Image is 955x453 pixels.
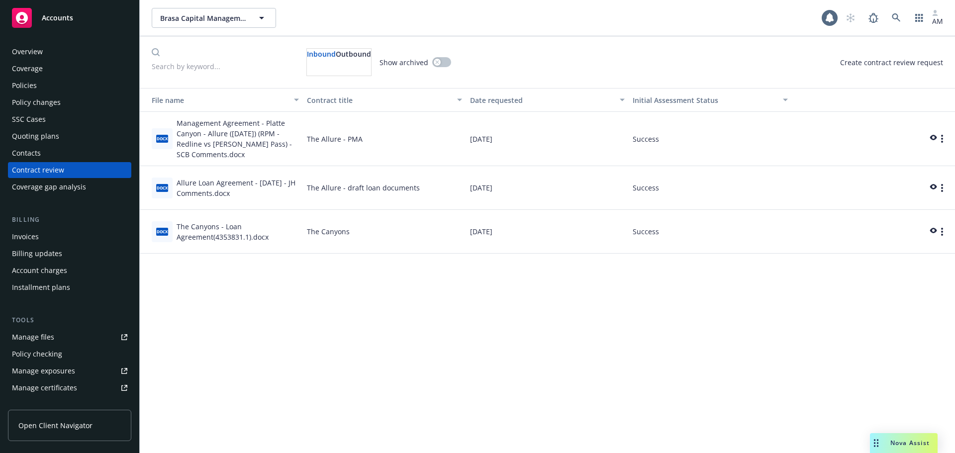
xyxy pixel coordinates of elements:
a: Invoices [8,229,131,245]
span: Show archived [380,57,428,68]
span: Outbound [336,49,371,76]
div: Toggle SortBy [633,95,777,105]
button: Create contract review request [840,48,943,76]
span: docx [156,184,168,191]
span: Inbound [307,49,336,76]
div: Manage certificates [12,380,77,396]
button: Brasa Capital Management, LLC [152,8,276,28]
a: Policy checking [8,346,131,362]
span: docx [156,135,168,142]
svg: Search [152,48,160,56]
button: Nova Assist [870,433,938,453]
input: Search by keyword... [152,56,298,76]
div: Toggle SortBy [144,95,288,105]
div: [DATE] [466,112,629,166]
a: Contacts [8,145,131,161]
div: Account charges [12,263,67,278]
span: Inbound [307,49,336,59]
div: File name [144,95,288,105]
a: more [941,184,943,192]
a: more [941,135,943,143]
a: Manage exposures [8,363,131,379]
div: Tools [8,315,131,325]
div: Overview [12,44,43,60]
a: more [941,228,943,236]
div: [DATE] [466,210,629,254]
div: Policy changes [12,94,61,110]
a: Start snowing [841,8,860,28]
span: Initial Assessment Status [633,95,718,105]
div: [DATE] [466,166,629,210]
div: Date requested [470,95,614,105]
a: Billing updates [8,246,131,262]
span: docx [156,228,168,235]
div: Coverage gap analysis [12,179,86,195]
button: Contract title [303,88,466,112]
a: Coverage [8,61,131,77]
a: Installment plans [8,279,131,295]
div: The Allure - PMA [303,112,466,166]
div: Management Agreement - Platte Canyon - Allure ([DATE]) (RPM - Redline vs [PERSON_NAME] Pass) - SC... [177,118,299,160]
div: Drag to move [870,433,882,453]
span: Brasa Capital Management, LLC [160,13,246,23]
a: Manage files [8,329,131,345]
a: Account charges [8,263,131,278]
div: Manage exposures [12,363,75,379]
a: Overview [8,44,131,60]
a: Search [886,8,906,28]
a: Report a Bug [863,8,883,28]
a: Manage claims [8,397,131,413]
a: Switch app [909,8,929,28]
a: Policy changes [8,94,131,110]
div: Policy checking [12,346,62,362]
button: Date requested [466,88,629,112]
span: Open Client Navigator [18,420,93,431]
div: Coverage [12,61,43,77]
div: The Allure - draft loan documents [303,166,466,210]
span: Nova Assist [890,439,930,447]
a: preview [928,184,937,192]
a: Coverage gap analysis [8,179,131,195]
div: SSC Cases [12,111,46,127]
div: Policies [12,78,37,93]
span: Outbound [336,49,371,59]
div: Billing updates [12,246,62,262]
span: Success [633,226,659,237]
span: Success [633,182,659,193]
div: The Canyons - Loan Agreement(4353831.1).docx [177,221,299,242]
div: Manage claims [12,397,62,413]
div: Billing [8,215,131,225]
div: Manage files [12,329,54,345]
a: Policies [8,78,131,93]
div: Allure Loan Agreement - [DATE] - JH Comments.docx [177,178,299,198]
div: Invoices [12,229,39,245]
a: Accounts [8,4,131,32]
a: SSC Cases [8,111,131,127]
a: preview [928,135,937,143]
a: Quoting plans [8,128,131,144]
a: preview [928,228,937,236]
span: Create contract review request [840,58,943,67]
div: Contacts [12,145,41,161]
div: Contract review [12,162,64,178]
div: Contract title [307,95,451,105]
span: Accounts [42,14,73,22]
div: AM [932,16,943,26]
div: The Canyons [303,210,466,254]
a: Contract review [8,162,131,178]
div: Installment plans [12,279,70,295]
div: Quoting plans [12,128,59,144]
a: Manage certificates [8,380,131,396]
span: Success [633,134,659,144]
